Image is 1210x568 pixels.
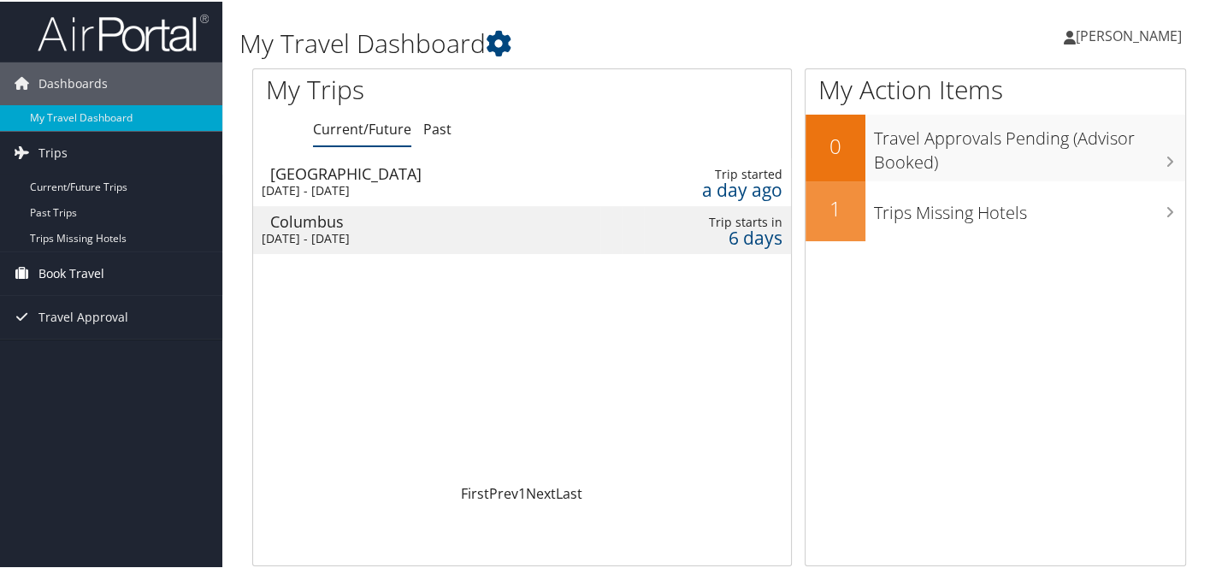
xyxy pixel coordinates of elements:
a: Next [526,482,556,501]
span: Travel Approval [38,294,128,337]
div: [GEOGRAPHIC_DATA] [270,164,600,180]
div: Columbus [270,212,600,228]
h3: Travel Approvals Pending (Advisor Booked) [874,116,1185,173]
h3: Trips Missing Hotels [874,191,1185,223]
div: 6 days [652,228,782,244]
a: Prev [489,482,518,501]
span: Book Travel [38,251,104,293]
img: airportal-logo.png [38,11,209,51]
h1: My Action Items [806,70,1185,106]
a: 1 [518,482,526,501]
a: 0Travel Approvals Pending (Advisor Booked) [806,113,1185,179]
a: Past [423,118,452,137]
a: Current/Future [313,118,411,137]
div: [DATE] - [DATE] [262,229,592,245]
a: [PERSON_NAME] [1064,9,1199,60]
h2: 1 [806,192,865,222]
h1: My Travel Dashboard [239,24,879,60]
a: First [461,482,489,501]
h2: 0 [806,130,865,159]
div: a day ago [652,180,782,196]
span: Trips [38,130,68,173]
a: 1Trips Missing Hotels [806,180,1185,240]
div: Trip started [652,165,782,180]
h1: My Trips [266,70,554,106]
span: Dashboards [38,61,108,104]
div: Trip starts in [652,213,782,228]
span: [PERSON_NAME] [1076,25,1182,44]
a: Last [556,482,582,501]
div: [DATE] - [DATE] [262,181,592,197]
